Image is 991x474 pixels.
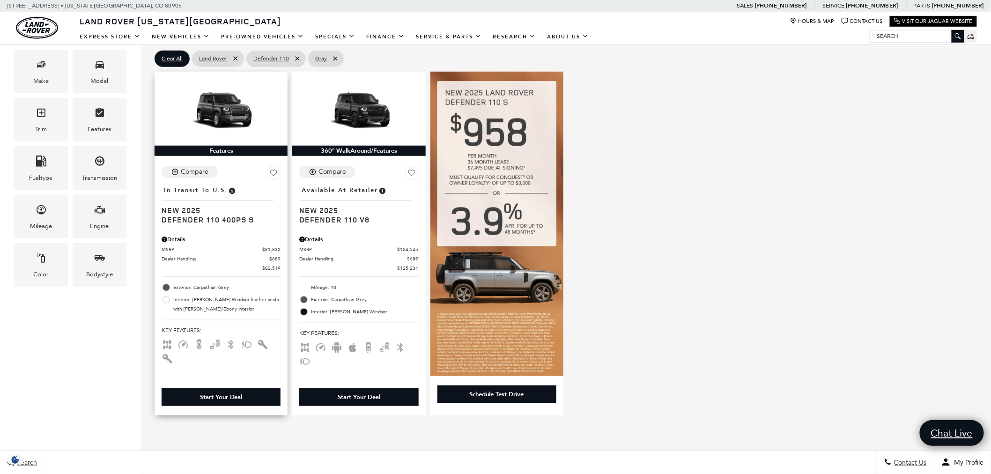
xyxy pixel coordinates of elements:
[920,420,984,446] a: Chat Live
[94,153,105,172] span: Transmission
[73,50,126,93] div: ModelModel
[162,388,281,406] div: Start Your Deal
[146,29,215,45] a: New Vehicles
[14,195,68,238] div: MileageMileage
[33,76,49,86] div: Make
[155,146,288,156] div: Features
[951,459,984,467] span: My Profile
[398,246,419,253] span: $124,545
[405,166,419,184] button: Save Vehicle
[311,307,418,317] span: Interior: [PERSON_NAME] Windsor
[73,243,126,287] div: BodystyleBodystyle
[162,246,262,253] span: MSRP
[14,243,68,287] div: ColorColor
[487,29,541,45] a: Research
[299,357,311,364] span: Fog Lights
[292,146,425,156] div: 360° WalkAround/Features
[162,206,274,215] span: New 2025
[892,459,927,467] span: Contact Us
[822,2,844,9] span: Service
[36,202,47,221] span: Mileage
[173,295,281,314] span: Interior: [PERSON_NAME] Windsor leather seats with [PERSON_NAME]/Ebony interior
[30,173,53,183] div: Fueltype
[299,246,397,253] span: MSRP
[755,2,807,9] a: [PHONE_NUMBER]
[299,281,418,294] li: Mileage: 10
[162,355,173,361] span: Keyless Entry
[299,255,407,262] span: Dealer Handling
[299,79,418,146] img: 2025 LAND ROVER Defender 110 V8
[299,235,418,244] div: Pricing Details - Defender 110 V8
[737,2,754,9] span: Sales
[162,246,281,253] a: MSRP $81,830
[299,343,311,350] span: AWD
[162,255,281,262] a: Dealer Handling $689
[73,195,126,238] div: EngineEngine
[162,325,281,335] span: Key Features :
[88,124,111,134] div: Features
[347,343,358,350] span: Apple Car-Play
[262,265,281,272] span: $82,519
[407,255,419,262] span: $689
[363,343,374,350] span: Backup Camera
[164,185,228,195] span: In Transit to U.S.
[35,124,47,134] div: Trim
[299,328,418,338] span: Key Features :
[16,17,58,39] img: Land Rover
[378,185,386,195] span: Vehicle is in stock and ready for immediate delivery. Due to demand, availability is subject to c...
[437,385,556,403] div: Schedule Test Drive
[299,215,411,224] span: Defender 110 V8
[14,50,68,93] div: MakeMake
[215,29,310,45] a: Pre-Owned Vehicles
[318,168,346,176] div: Compare
[36,250,47,269] span: Color
[173,283,281,292] span: Exterior: Carpathian Grey
[932,2,984,9] a: [PHONE_NUMBER]
[299,246,418,253] a: MSRP $124,545
[36,105,47,124] span: Trim
[162,215,274,224] span: Defender 110 400PS S
[82,173,117,183] div: Transmission
[894,18,973,25] a: Visit Our Jaguar Website
[162,255,269,262] span: Dealer Handling
[842,18,883,25] a: Contact Us
[91,76,109,86] div: Model
[338,393,380,401] div: Start Your Deal
[934,451,991,474] button: Open user profile menu
[162,235,281,244] div: Pricing Details - Defender 110 400PS S
[36,57,47,76] span: Make
[225,341,237,347] span: Bluetooth
[269,255,281,262] span: $689
[228,185,236,195] span: Vehicle has shipped from factory of origin. Estimated time of delivery to Retailer is on average ...
[74,29,594,45] nav: Main Navigation
[162,53,183,65] span: Clear All
[315,343,326,350] span: Adaptive Cruise Control
[257,341,268,347] span: Interior Accents
[16,17,58,39] a: land-rover
[262,246,281,253] span: $81,830
[162,184,281,224] a: In Transit to U.S.New 2025Defender 110 400PS S
[410,29,487,45] a: Service & Parts
[266,166,281,184] button: Save Vehicle
[241,341,252,347] span: Fog Lights
[7,2,182,9] a: [STREET_ADDRESS] • [US_STATE][GEOGRAPHIC_DATA], CO 80905
[181,168,208,176] div: Compare
[299,265,418,272] a: $125,234
[299,388,418,406] div: Start Your Deal
[361,29,410,45] a: Finance
[299,184,418,224] a: Available at RetailerNew 2025Defender 110 V8
[30,221,52,231] div: Mileage
[162,265,281,272] a: $82,519
[5,455,26,465] img: Opt-Out Icon
[846,2,898,9] a: [PHONE_NUMBER]
[36,153,47,172] span: Fueltype
[395,343,406,350] span: Bluetooth
[193,341,205,347] span: Backup Camera
[310,29,361,45] a: Specials
[14,98,68,141] div: TrimTrim
[74,15,287,27] a: Land Rover [US_STATE][GEOGRAPHIC_DATA]
[94,105,105,124] span: Features
[94,202,105,221] span: Engine
[926,427,977,439] span: Chat Live
[331,343,342,350] span: Android Auto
